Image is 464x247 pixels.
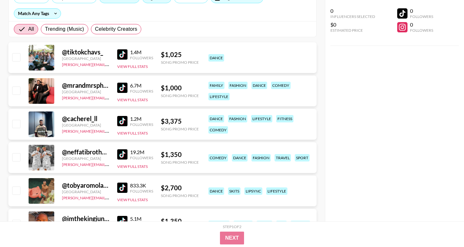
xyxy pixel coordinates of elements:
div: [GEOGRAPHIC_DATA] [62,189,109,194]
div: lifestyle [208,93,230,100]
a: [PERSON_NAME][EMAIL_ADDRESS][DOMAIN_NAME] [62,61,157,67]
div: 833.3K [130,182,153,189]
div: $ 1,350 [161,151,199,159]
div: pov [276,221,287,228]
div: comedy [271,82,291,89]
div: $ 1,350 [161,217,199,225]
div: @ imthekingjunior [62,215,109,223]
img: TikTok [117,149,127,160]
img: TikTok [117,183,127,193]
div: Followers [130,189,153,193]
div: dance [208,187,224,195]
div: $ 2,700 [161,184,199,192]
span: Trending (Music) [45,25,84,33]
div: Followers [410,28,433,33]
img: TikTok [117,116,127,126]
div: sport [295,154,310,161]
a: [PERSON_NAME][EMAIL_ADDRESS][DOMAIN_NAME] [62,128,157,134]
div: Song Promo Price [161,160,199,165]
div: Step 1 of 2 [223,224,241,229]
a: [PERSON_NAME][EMAIL_ADDRESS][DOMAIN_NAME] [62,94,157,100]
div: Song Promo Price [161,60,199,65]
div: 0 [410,8,433,14]
div: 19.2M [130,149,153,155]
button: View Full Stats [117,197,148,202]
div: fashion [228,82,248,89]
div: Influencers Selected [330,14,375,19]
div: skits [228,187,241,195]
iframe: Drift Widget Chat Controller [432,215,456,239]
span: Celebrity Creators [95,25,137,33]
div: Followers [130,122,153,127]
button: View Full Stats [117,164,148,169]
button: View Full Stats [117,131,148,136]
button: View Full Stats [117,97,148,102]
div: fashion [228,115,247,122]
div: dance [208,54,224,62]
div: [GEOGRAPHIC_DATA] [62,89,109,94]
div: @ mrandmrsphoenix [62,81,109,89]
img: TikTok [117,49,127,60]
div: travel [275,154,291,161]
div: dance [251,82,267,89]
div: $ 3,375 [161,117,199,125]
div: $ 1,000 [161,84,199,92]
div: @ cacherel_ll [62,115,109,123]
div: [GEOGRAPHIC_DATA] [62,156,109,161]
div: lifestyle [208,221,230,228]
div: $ 1,025 [161,51,199,59]
div: fitness [276,115,293,122]
div: lifestyle [251,115,272,122]
div: Song Promo Price [161,93,199,98]
div: Song Promo Price [161,193,199,198]
div: $0 [330,21,375,28]
div: Followers [130,55,153,60]
div: Followers [130,155,153,160]
div: comedy [208,126,228,134]
div: @ neffatibrothers [62,148,109,156]
div: fashion [251,154,271,161]
div: 0 [410,21,433,28]
a: [PERSON_NAME][EMAIL_ADDRESS][DOMAIN_NAME] [62,194,157,200]
div: Followers [130,89,153,94]
div: comedy [208,154,228,161]
div: 5.1M [130,216,153,222]
div: dance [208,115,224,122]
div: @ tobyaromolaran [62,181,109,189]
div: fashion [233,221,253,228]
div: family [208,82,224,89]
div: comedy [291,221,310,228]
div: [GEOGRAPHIC_DATA] [62,56,109,61]
div: dance [232,154,248,161]
div: [GEOGRAPHIC_DATA] [62,123,109,128]
div: @ tiktokchavs_ [62,48,109,56]
div: Song Promo Price [161,127,199,131]
div: lifestyle [266,187,287,195]
div: 6.7M [130,82,153,89]
div: lipsync [244,187,262,195]
img: TikTok [117,83,127,93]
div: 0 [330,8,375,14]
a: [PERSON_NAME][EMAIL_ADDRESS][DOMAIN_NAME] [62,161,157,167]
img: TikTok [117,216,127,226]
div: Estimated Price [330,28,375,33]
button: View Full Stats [117,64,148,69]
div: 1.4M [130,49,153,55]
span: All [28,25,34,33]
div: Match Any Tags [14,9,61,18]
button: Next [220,232,244,244]
div: dance [257,221,272,228]
div: 1.2M [130,116,153,122]
div: Followers [410,14,433,19]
